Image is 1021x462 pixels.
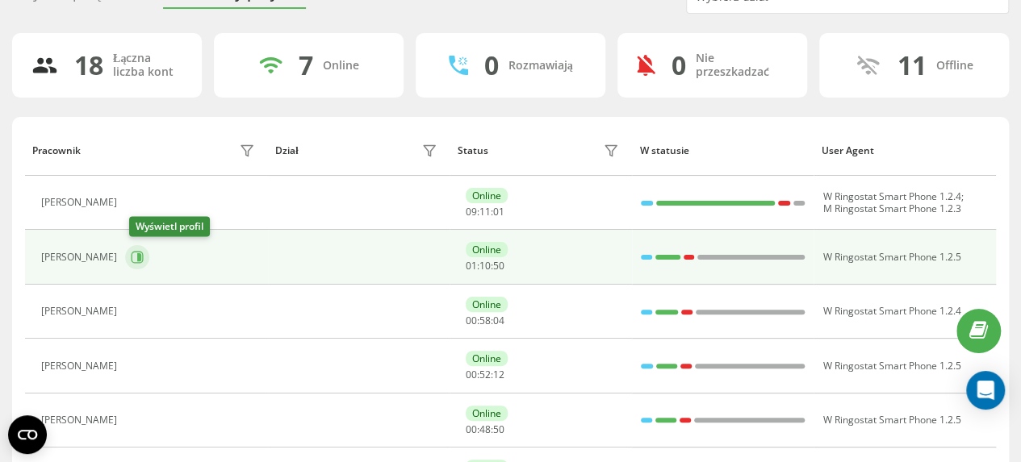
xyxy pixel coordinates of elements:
[466,406,508,421] div: Online
[508,59,573,73] div: Rozmawiają
[32,145,81,156] div: Pracownik
[493,259,504,273] span: 50
[822,359,960,373] span: W Ringostat Smart Phone 1.2.5
[466,369,504,381] div: : :
[493,205,504,219] span: 01
[466,368,477,381] span: 00
[41,414,121,426] div: [PERSON_NAME]
[822,145,989,156] div: User Agent
[822,304,960,318] span: W Ringostat Smart Phone 1.2.4
[466,424,504,435] div: : :
[479,422,491,436] span: 48
[466,260,504,272] div: : :
[299,50,313,81] div: 7
[275,145,298,156] div: Dział
[639,145,806,156] div: W statusie
[323,59,359,73] div: Online
[466,259,477,273] span: 01
[493,422,504,436] span: 50
[936,59,973,73] div: Offline
[672,50,686,81] div: 0
[466,205,477,219] span: 09
[493,368,504,381] span: 12
[484,50,499,81] div: 0
[822,202,960,215] span: M Ringostat Smart Phone 1.2.3
[466,242,508,257] div: Online
[479,314,491,327] span: 58
[479,205,491,219] span: 11
[822,189,960,203] span: W Ringostat Smart Phone 1.2.4
[74,50,103,81] div: 18
[466,315,504,327] div: : :
[466,351,508,366] div: Online
[479,368,491,381] span: 52
[8,415,47,454] button: Open CMP widget
[466,314,477,327] span: 00
[822,413,960,427] span: W Ringostat Smart Phone 1.2.5
[129,217,210,237] div: Wyświetl profil
[479,259,491,273] span: 10
[466,297,508,312] div: Online
[41,252,121,263] div: [PERSON_NAME]
[41,197,121,208] div: [PERSON_NAME]
[493,314,504,327] span: 04
[466,188,508,203] div: Online
[113,52,182,79] div: Łączna liczba kont
[898,50,927,81] div: 11
[466,422,477,436] span: 00
[458,145,488,156] div: Status
[822,250,960,264] span: W Ringostat Smart Phone 1.2.5
[696,52,788,79] div: Nie przeszkadzać
[41,360,121,372] div: [PERSON_NAME]
[966,371,1005,410] div: Open Intercom Messenger
[41,306,121,317] div: [PERSON_NAME]
[466,206,504,218] div: : :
